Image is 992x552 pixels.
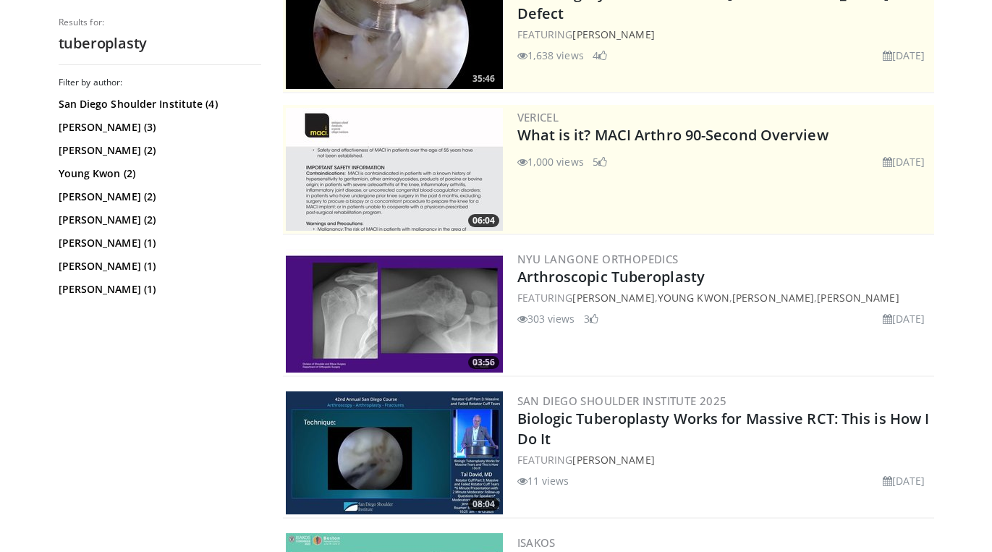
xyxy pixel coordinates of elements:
[286,391,503,514] img: eecb08a8-ad5b-45d9-8410-d8d0817c7c16.300x170_q85_crop-smart_upscale.jpg
[59,120,258,135] a: [PERSON_NAME] (3)
[468,214,499,227] span: 06:04
[286,108,503,231] img: aa6cc8ed-3dbf-4b6a-8d82-4a06f68b6688.300x170_q85_crop-smart_upscale.jpg
[468,498,499,511] span: 08:04
[817,291,899,305] a: [PERSON_NAME]
[468,72,499,85] span: 35:46
[59,259,258,273] a: [PERSON_NAME] (1)
[59,34,261,53] h2: tuberoplasty
[517,311,575,326] li: 303 views
[517,409,930,449] a: Biologic Tuberoplasty Works for Massive RCT: This is How I Do It
[59,282,258,297] a: [PERSON_NAME] (1)
[517,535,556,550] a: ISAKOS
[468,356,499,369] span: 03:56
[883,48,925,63] li: [DATE]
[59,143,258,158] a: [PERSON_NAME] (2)
[517,290,931,305] div: FEATURING , , ,
[517,154,584,169] li: 1,000 views
[286,250,503,373] a: 03:56
[883,311,925,326] li: [DATE]
[658,291,729,305] a: Young Kwon
[59,77,261,88] h3: Filter by author:
[517,252,679,266] a: NYU Langone Orthopedics
[572,27,654,41] a: [PERSON_NAME]
[883,154,925,169] li: [DATE]
[517,48,584,63] li: 1,638 views
[517,473,569,488] li: 11 views
[59,236,258,250] a: [PERSON_NAME] (1)
[517,27,931,42] div: FEATURING
[59,213,258,227] a: [PERSON_NAME] (2)
[517,394,727,408] a: San Diego Shoulder Institute 2025
[593,154,607,169] li: 5
[59,17,261,28] p: Results for:
[59,190,258,204] a: [PERSON_NAME] (2)
[517,452,931,467] div: FEATURING
[883,473,925,488] li: [DATE]
[572,453,654,467] a: [PERSON_NAME]
[59,166,258,181] a: Young Kwon (2)
[572,291,654,305] a: [PERSON_NAME]
[286,391,503,514] a: 08:04
[517,125,828,145] a: What is it? MACI Arthro 90-Second Overview
[517,110,559,124] a: Vericel
[59,97,258,111] a: San Diego Shoulder Institute (4)
[286,108,503,231] a: 06:04
[584,311,598,326] li: 3
[286,250,503,373] img: 02b755fc-a978-40df-9f76-be80826e6233.300x170_q85_crop-smart_upscale.jpg
[593,48,607,63] li: 4
[732,291,814,305] a: [PERSON_NAME]
[517,267,705,286] a: Arthroscopic Tuberoplasty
